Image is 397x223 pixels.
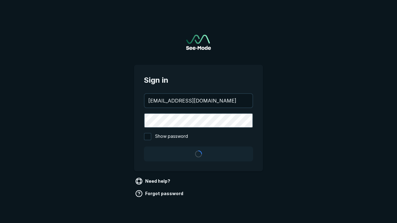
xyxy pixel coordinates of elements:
a: Go to sign in [186,35,211,50]
a: Forgot password [134,189,186,199]
a: Need help? [134,176,173,186]
img: See-Mode Logo [186,35,211,50]
span: Sign in [144,75,253,86]
span: Show password [155,133,188,140]
input: your@email.com [145,94,252,107]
